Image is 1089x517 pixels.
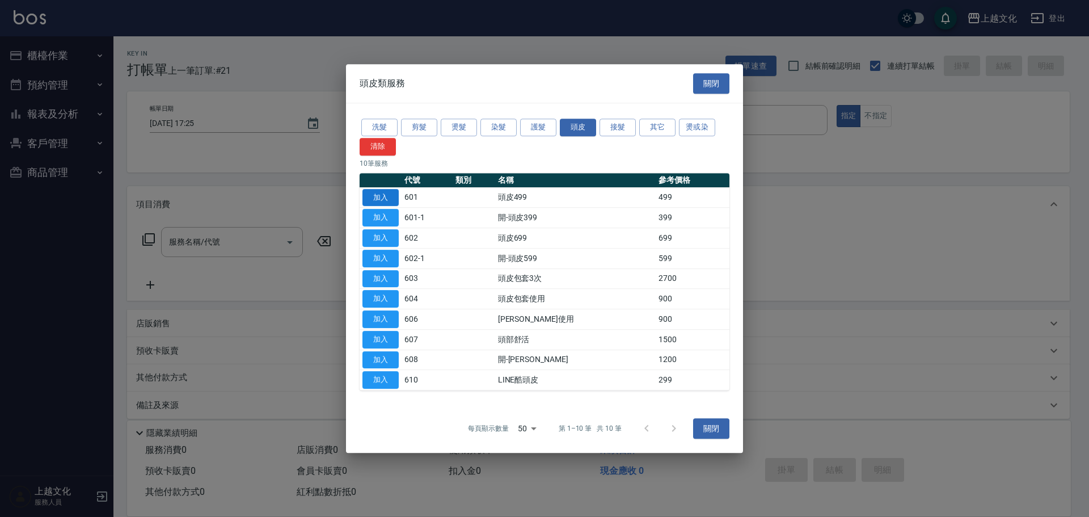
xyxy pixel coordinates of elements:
button: 關閉 [693,73,729,94]
td: 900 [656,309,729,330]
td: 604 [402,289,453,309]
span: 頭皮類服務 [360,78,405,89]
td: 607 [402,329,453,350]
button: 燙或染 [679,119,715,136]
td: 601-1 [402,208,453,228]
td: 900 [656,289,729,309]
td: 599 [656,248,729,268]
td: 606 [402,309,453,330]
td: 1500 [656,329,729,350]
button: 加入 [362,209,399,226]
button: 加入 [362,310,399,328]
button: 剪髮 [401,119,437,136]
button: 燙髮 [441,119,477,136]
td: 610 [402,370,453,390]
td: 頭皮包套使用 [495,289,656,309]
td: 603 [402,268,453,289]
td: 602 [402,228,453,249]
th: 參考價格 [656,173,729,188]
td: 開-[PERSON_NAME] [495,350,656,370]
button: 洗髮 [361,119,398,136]
p: 10 筆服務 [360,158,729,169]
td: 399 [656,208,729,228]
button: 加入 [362,270,399,288]
button: 加入 [362,371,399,389]
button: 清除 [360,138,396,155]
button: 加入 [362,250,399,267]
td: 601 [402,187,453,208]
div: 50 [513,413,541,444]
th: 類別 [453,173,495,188]
th: 代號 [402,173,453,188]
td: 開-頭皮399 [495,208,656,228]
p: 第 1–10 筆 共 10 筆 [559,423,622,434]
button: 其它 [639,119,676,136]
td: 頭皮包套3次 [495,268,656,289]
td: 499 [656,187,729,208]
th: 名稱 [495,173,656,188]
button: 染髮 [480,119,517,136]
td: LINE酷頭皮 [495,370,656,390]
td: 頭皮499 [495,187,656,208]
td: 299 [656,370,729,390]
td: 608 [402,350,453,370]
p: 每頁顯示數量 [468,423,509,434]
button: 接髮 [600,119,636,136]
button: 關閉 [693,418,729,439]
td: [PERSON_NAME]使用 [495,309,656,330]
button: 加入 [362,229,399,247]
td: 1200 [656,350,729,370]
td: 2700 [656,268,729,289]
td: 頭部舒活 [495,329,656,350]
button: 加入 [362,351,399,369]
td: 開-頭皮599 [495,248,656,268]
button: 加入 [362,290,399,308]
td: 頭皮699 [495,228,656,249]
button: 頭皮 [560,119,596,136]
button: 護髮 [520,119,556,136]
button: 加入 [362,331,399,348]
td: 602-1 [402,248,453,268]
button: 加入 [362,189,399,207]
td: 699 [656,228,729,249]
